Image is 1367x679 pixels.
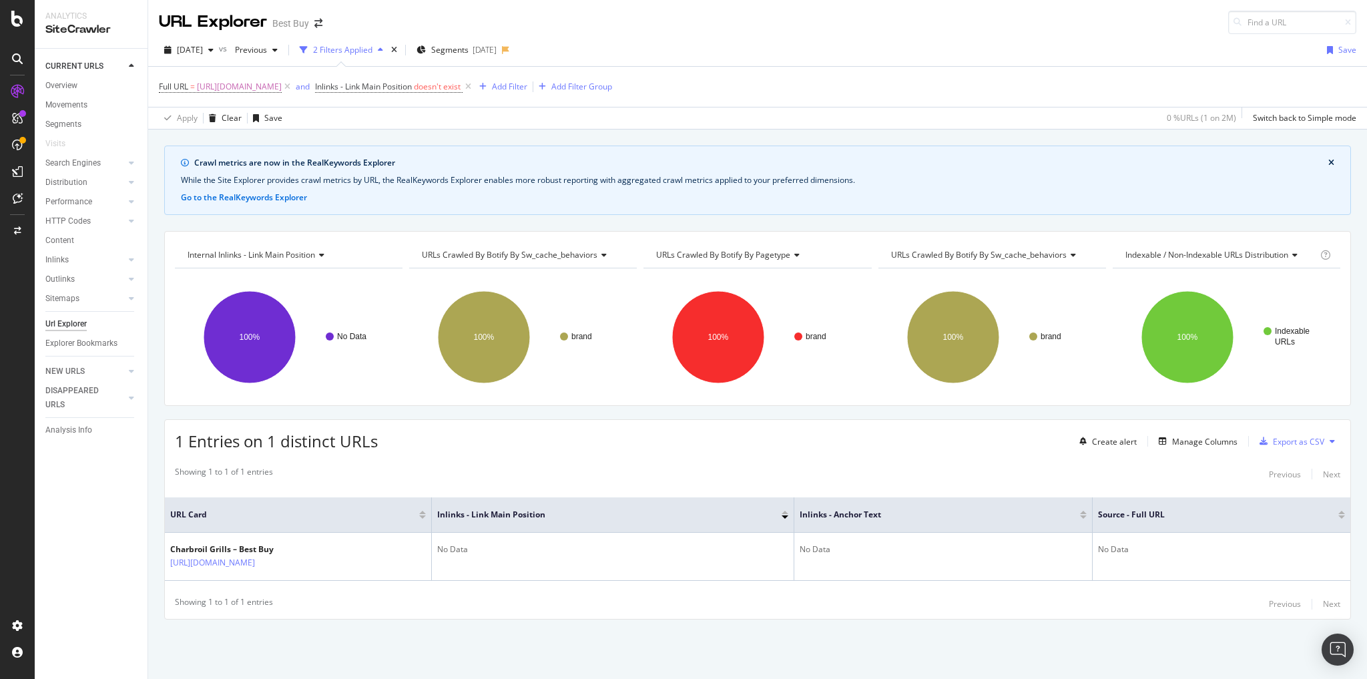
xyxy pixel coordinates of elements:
span: URLs Crawled By Botify By sw_cache_behaviors [891,249,1067,260]
a: HTTP Codes [45,214,125,228]
div: Save [1338,44,1356,55]
div: Performance [45,195,92,209]
text: 100% [240,332,260,342]
div: Analytics [45,11,137,22]
a: Visits [45,137,79,151]
a: Explorer Bookmarks [45,336,138,351]
h4: URLs Crawled By Botify By sw_cache_behaviors [888,244,1094,266]
div: Charbroil Grills – Best Buy [170,543,313,555]
div: 0 % URLs ( 1 on 2M ) [1167,112,1236,124]
div: Segments [45,118,81,132]
span: Internal Inlinks - Link Main Position [188,249,315,260]
div: Open Intercom Messenger [1322,634,1354,666]
div: A chart. [643,279,871,395]
div: Switch back to Simple mode [1253,112,1356,124]
input: Find a URL [1228,11,1356,34]
svg: A chart. [409,279,637,395]
h4: Internal Inlinks - Link Main Position [185,244,390,266]
span: Segments [431,44,469,55]
h4: URLs Crawled By Botify By pagetype [653,244,859,266]
div: Previous [1269,598,1301,610]
div: SiteCrawler [45,22,137,37]
h4: Indexable / Non-Indexable URLs Distribution [1123,244,1318,266]
div: info banner [164,146,1351,215]
div: Save [264,112,282,124]
span: Inlinks - Anchor Text [800,509,1060,521]
div: Visits [45,137,65,151]
button: close banner [1325,154,1338,172]
div: URL Explorer [159,11,267,33]
text: 100% [942,332,963,342]
div: 2 Filters Applied [313,44,372,55]
text: brand [571,332,592,341]
a: DISAPPEARED URLS [45,384,125,412]
a: NEW URLS [45,365,125,379]
div: Showing 1 to 1 of 1 entries [175,466,273,482]
text: No Data [337,332,366,341]
span: Inlinks - Link Main Position [315,81,412,92]
a: Url Explorer [45,317,138,331]
button: 2 Filters Applied [294,39,388,61]
span: [URL][DOMAIN_NAME] [197,77,282,96]
button: Segments[DATE] [411,39,502,61]
a: Sitemaps [45,292,125,306]
span: = [190,81,195,92]
div: Crawl metrics are now in the RealKeywords Explorer [194,157,1328,169]
div: Next [1323,469,1340,480]
svg: A chart. [1113,279,1340,395]
div: Analysis Info [45,423,92,437]
button: Save [1322,39,1356,61]
button: Next [1323,466,1340,482]
div: No Data [800,543,1087,555]
div: Next [1323,598,1340,610]
h4: URLs Crawled By Botify By sw_cache_behaviors [419,244,625,266]
button: Apply [159,107,198,129]
div: Content [45,234,74,248]
div: Movements [45,98,87,112]
span: 1 Entries on 1 distinct URLs [175,430,378,452]
svg: A chart. [175,279,402,395]
div: [DATE] [473,44,497,55]
a: Content [45,234,138,248]
div: Add Filter [492,81,527,92]
button: Clear [204,107,242,129]
div: Outlinks [45,272,75,286]
svg: A chart. [878,279,1106,395]
text: 100% [708,332,729,342]
div: DISAPPEARED URLS [45,384,113,412]
span: Full URL [159,81,188,92]
a: Outlinks [45,272,125,286]
button: Next [1323,596,1340,612]
text: brand [1041,332,1061,341]
div: Best Buy [272,17,309,30]
span: URLs Crawled By Botify By pagetype [656,249,790,260]
button: Switch back to Simple mode [1248,107,1356,129]
div: Url Explorer [45,317,87,331]
div: Inlinks [45,253,69,267]
div: Showing 1 to 1 of 1 entries [175,596,273,612]
button: Previous [1269,466,1301,482]
div: No Data [1098,543,1345,555]
button: Previous [1269,596,1301,612]
div: times [388,43,400,57]
span: URL Card [170,509,416,521]
div: Explorer Bookmarks [45,336,117,351]
button: and [296,80,310,93]
a: Movements [45,98,138,112]
span: Indexable / Non-Indexable URLs distribution [1125,249,1288,260]
div: While the Site Explorer provides crawl metrics by URL, the RealKeywords Explorer enables more rob... [181,174,1334,186]
a: Performance [45,195,125,209]
button: Manage Columns [1153,433,1238,449]
span: 2025 Jul. 29th [177,44,203,55]
div: and [296,81,310,92]
button: Export as CSV [1254,431,1324,452]
span: doesn't exist [414,81,461,92]
a: CURRENT URLS [45,59,125,73]
div: Sitemaps [45,292,79,306]
span: Inlinks - Link Main Position [437,509,762,521]
div: Apply [177,112,198,124]
div: Export as CSV [1273,436,1324,447]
